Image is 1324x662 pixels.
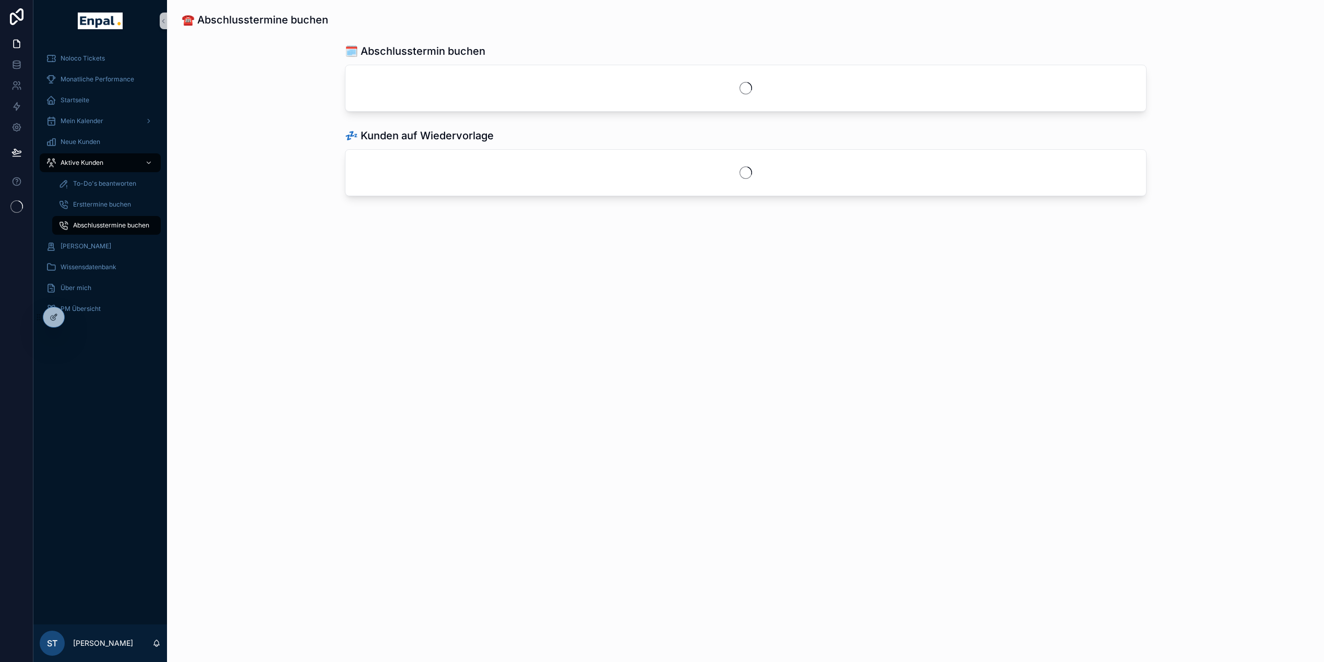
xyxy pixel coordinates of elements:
a: Noloco Tickets [40,49,161,68]
a: [PERSON_NAME] [40,237,161,256]
h1: ☎️ Abschlusstermine buchen [182,13,328,27]
a: Über mich [40,279,161,297]
span: Wissensdatenbank [61,263,116,271]
span: ST [47,637,57,649]
a: Abschlusstermine buchen [52,216,161,235]
span: Ersttermine buchen [73,200,131,209]
div: scrollable content [33,42,167,332]
span: Startseite [61,96,89,104]
img: App logo [78,13,122,29]
span: Noloco Tickets [61,54,105,63]
span: PM Übersicht [61,305,101,313]
span: Abschlusstermine buchen [73,221,149,230]
h1: 🗓️ Abschlusstermin buchen [345,44,485,58]
span: Neue Kunden [61,138,100,146]
a: Monatliche Performance [40,70,161,89]
span: [PERSON_NAME] [61,242,111,250]
a: Startseite [40,91,161,110]
a: Aktive Kunden [40,153,161,172]
p: [PERSON_NAME] [73,638,133,648]
span: Aktive Kunden [61,159,103,167]
a: To-Do's beantworten [52,174,161,193]
a: Ersttermine buchen [52,195,161,214]
span: Über mich [61,284,91,292]
a: Neue Kunden [40,133,161,151]
a: Wissensdatenbank [40,258,161,276]
span: To-Do's beantworten [73,179,136,188]
a: Mein Kalender [40,112,161,130]
h1: 💤 Kunden auf Wiedervorlage [345,128,494,143]
a: PM Übersicht [40,299,161,318]
span: Monatliche Performance [61,75,134,83]
span: Mein Kalender [61,117,103,125]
